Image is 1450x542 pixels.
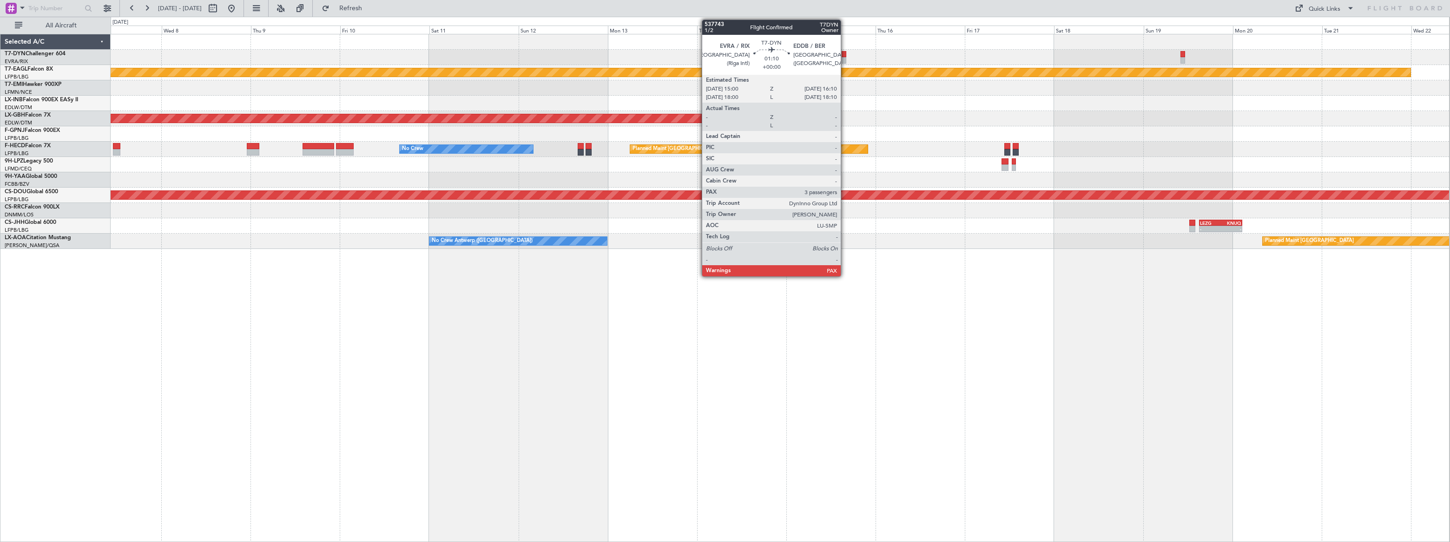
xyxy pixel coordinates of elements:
span: 9H-YAA [5,174,26,179]
div: - [1200,226,1221,232]
div: LEZG [1200,220,1221,226]
a: CS-DOUGlobal 6500 [5,189,58,195]
span: LX-AOA [5,235,26,241]
input: Trip Number [28,1,82,15]
span: [DATE] - [DATE] [158,4,202,13]
span: LX-INB [5,97,23,103]
button: Quick Links [1290,1,1359,16]
button: Refresh [317,1,373,16]
div: No Crew Antwerp ([GEOGRAPHIC_DATA]) [432,234,533,248]
a: LX-GBHFalcon 7X [5,112,51,118]
div: Tue 7 [72,26,162,34]
div: Tue 21 [1322,26,1411,34]
a: T7-EAGLFalcon 8X [5,66,53,72]
div: Wed 15 [786,26,876,34]
a: EDLW/DTM [5,119,32,126]
span: T7-DYN [5,51,26,57]
a: LFPB/LBG [5,135,29,142]
div: Sun 12 [519,26,608,34]
a: EVRA/RIX [5,58,28,65]
div: Mon 13 [608,26,697,34]
a: LX-AOACitation Mustang [5,235,71,241]
a: F-GPNJFalcon 900EX [5,128,60,133]
a: FCBB/BZV [5,181,29,188]
div: KNUQ [1220,220,1241,226]
div: No Crew [402,142,423,156]
div: Thu 16 [876,26,965,34]
div: Wed 8 [162,26,251,34]
span: CS-JHH [5,220,25,225]
div: Fri 10 [340,26,429,34]
a: 9H-LPZLegacy 500 [5,158,53,164]
a: LX-INBFalcon 900EX EASy II [5,97,78,103]
span: Refresh [331,5,370,12]
a: F-HECDFalcon 7X [5,143,51,149]
span: T7-EAGL [5,66,27,72]
div: Thu 9 [251,26,340,34]
a: LFMN/NCE [5,89,32,96]
span: F-GPNJ [5,128,25,133]
a: LFPB/LBG [5,196,29,203]
span: F-HECD [5,143,25,149]
a: LFPB/LBG [5,150,29,157]
span: T7-EMI [5,82,23,87]
a: LFPB/LBG [5,227,29,234]
a: T7-DYNChallenger 604 [5,51,66,57]
span: 9H-LPZ [5,158,23,164]
a: CS-JHHGlobal 6000 [5,220,56,225]
div: Sun 19 [1144,26,1233,34]
div: Sat 18 [1054,26,1143,34]
div: Mon 20 [1233,26,1322,34]
button: All Aircraft [10,18,101,33]
a: LFPB/LBG [5,73,29,80]
span: CS-RRC [5,204,25,210]
span: CS-DOU [5,189,26,195]
a: EDLW/DTM [5,104,32,111]
div: Sat 11 [429,26,519,34]
a: [PERSON_NAME]/QSA [5,242,59,249]
span: All Aircraft [24,22,98,29]
a: LFMD/CEQ [5,165,32,172]
a: CS-RRCFalcon 900LX [5,204,59,210]
a: DNMM/LOS [5,211,33,218]
a: T7-EMIHawker 900XP [5,82,61,87]
a: 9H-YAAGlobal 5000 [5,174,57,179]
div: Quick Links [1309,5,1340,14]
span: LX-GBH [5,112,25,118]
div: - [1220,226,1241,232]
div: Planned Maint [GEOGRAPHIC_DATA] ([GEOGRAPHIC_DATA]) [633,142,779,156]
div: Planned Maint [GEOGRAPHIC_DATA] [1265,234,1354,248]
div: [DATE] [112,19,128,26]
div: Fri 17 [965,26,1054,34]
div: Tue 14 [697,26,786,34]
